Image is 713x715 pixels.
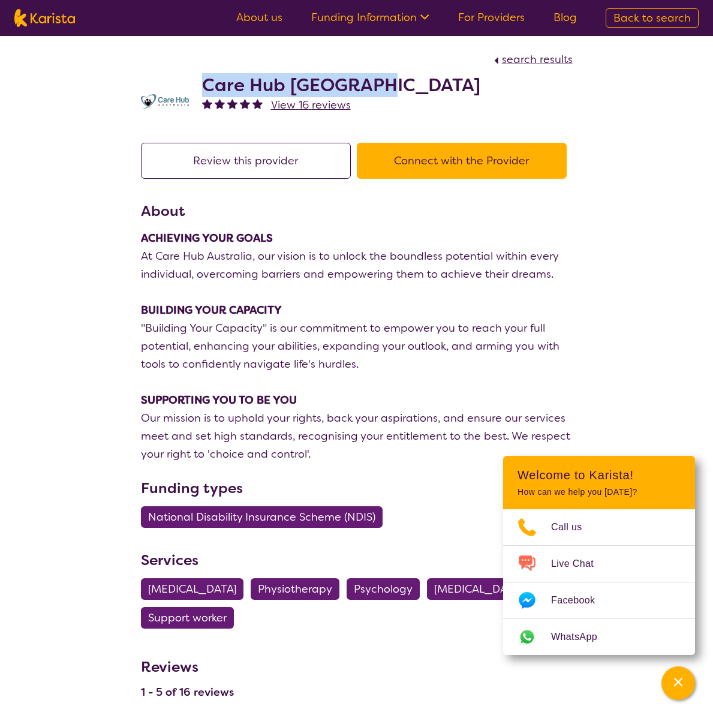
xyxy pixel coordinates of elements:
a: Back to search [606,8,699,28]
button: Review this provider [141,143,351,179]
h2: Welcome to Karista! [518,468,681,482]
span: Call us [551,518,597,536]
span: View 16 reviews [271,98,351,112]
button: Connect with the Provider [357,143,567,179]
span: Psychology [354,578,413,600]
a: Connect with the Provider [357,154,573,168]
span: [MEDICAL_DATA] [434,578,522,600]
h4: 1 - 5 of 16 reviews [141,685,234,699]
a: search results [491,52,573,67]
img: ghwmlfce3t00xkecpakn.jpg [141,94,189,109]
a: Web link opens in a new tab. [503,619,695,655]
img: fullstar [215,98,225,109]
span: Physiotherapy [258,578,332,600]
img: fullstar [240,98,250,109]
h2: Care Hub [GEOGRAPHIC_DATA] [202,74,480,96]
a: Psychology [347,582,427,596]
a: For Providers [458,10,525,25]
h3: About [141,200,573,222]
a: Physiotherapy [251,582,347,596]
a: About us [236,10,282,25]
p: Our mission is to uphold your rights, back your aspirations, and ensure our services meet and set... [141,409,573,463]
p: At Care Hub Australia, our vision is to unlock the boundless potential within every individual, o... [141,247,573,283]
a: Support worker [141,611,241,625]
span: National Disability Insurance Scheme (NDIS) [148,506,375,528]
span: WhatsApp [551,628,612,646]
p: "Building Your Capacity" is our commitment to empower you to reach your full potential, enhancing... [141,319,573,373]
button: Channel Menu [661,666,695,700]
a: [MEDICAL_DATA] [427,582,537,596]
h3: Services [141,549,573,571]
img: Karista logo [14,9,75,27]
a: Review this provider [141,154,357,168]
p: How can we help you [DATE]? [518,487,681,497]
span: [MEDICAL_DATA] [148,578,236,600]
a: View 16 reviews [271,96,351,114]
img: fullstar [227,98,237,109]
h3: Funding types [141,477,573,499]
span: search results [502,52,573,67]
span: Facebook [551,591,609,609]
a: Funding Information [311,10,429,25]
strong: ACHIEVING YOUR GOALS [141,231,273,245]
h3: Reviews [141,650,234,678]
ul: Choose channel [503,509,695,655]
span: Back to search [613,11,691,25]
a: National Disability Insurance Scheme (NDIS) [141,510,390,524]
span: Support worker [148,607,227,629]
div: Channel Menu [503,456,695,655]
a: [MEDICAL_DATA] [141,582,251,596]
span: Live Chat [551,555,608,573]
strong: BUILDING YOUR CAPACITY [141,303,282,317]
a: Blog [553,10,577,25]
img: fullstar [252,98,263,109]
strong: SUPPORTING YOU TO BE YOU [141,393,297,407]
img: fullstar [202,98,212,109]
